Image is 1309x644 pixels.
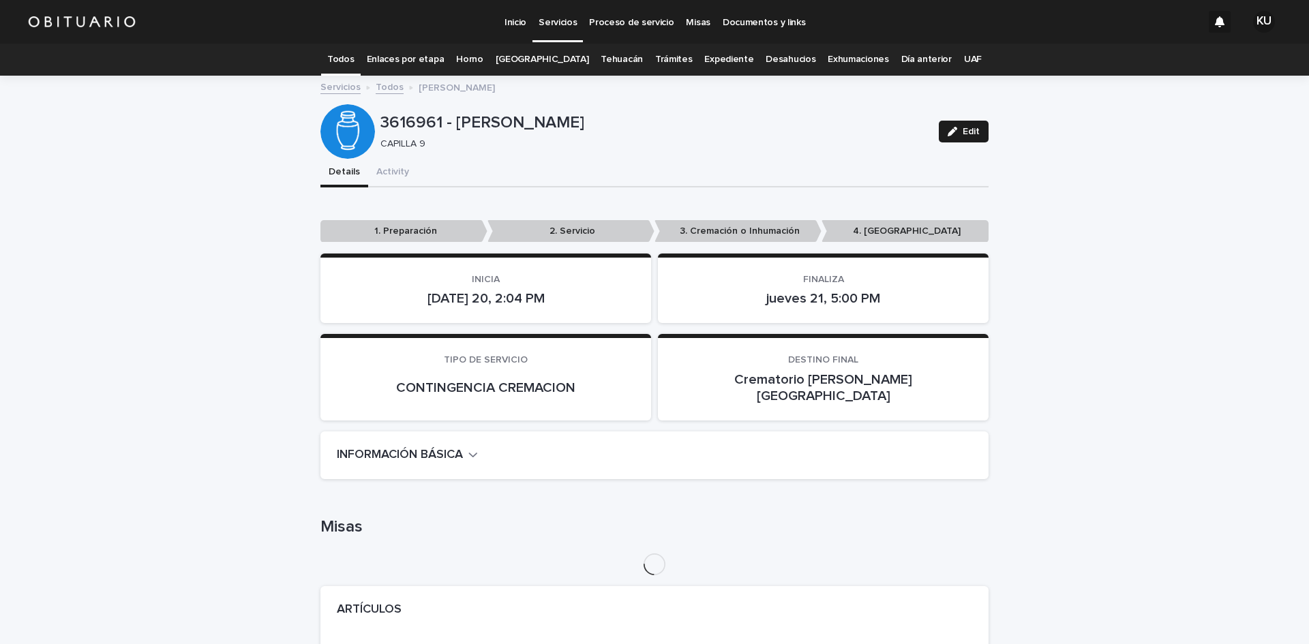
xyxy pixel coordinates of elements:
[964,44,982,76] a: UAF
[674,290,972,307] p: jueves 21, 5:00 PM
[963,127,980,136] span: Edit
[320,517,989,537] h1: Misas
[337,290,635,307] p: [DATE] 20, 2:04 PM
[496,44,589,76] a: [GEOGRAPHIC_DATA]
[27,8,136,35] img: HUM7g2VNRLqGMmR9WVqf
[337,380,635,396] p: CONTINGENCIA CREMACION
[704,44,753,76] a: Expediente
[766,44,815,76] a: Desahucios
[327,44,354,76] a: Todos
[601,44,643,76] a: Tehuacán
[822,220,989,243] p: 4. [GEOGRAPHIC_DATA]
[320,220,487,243] p: 1. Preparación
[487,220,654,243] p: 2. Servicio
[444,355,528,365] span: TIPO DE SERVICIO
[380,113,928,133] p: 3616961 - [PERSON_NAME]
[337,448,478,463] button: INFORMACIÓN BÁSICA
[655,44,693,76] a: Trámites
[1253,11,1275,33] div: KU
[654,220,822,243] p: 3. Cremación o Inhumación
[376,78,404,94] a: Todos
[828,44,888,76] a: Exhumaciones
[367,44,445,76] a: Enlaces por etapa
[320,78,361,94] a: Servicios
[419,79,495,94] p: [PERSON_NAME]
[901,44,952,76] a: Día anterior
[456,44,483,76] a: Horno
[337,448,463,463] h2: INFORMACIÓN BÁSICA
[368,159,417,187] button: Activity
[320,159,368,187] button: Details
[788,355,858,365] span: DESTINO FINAL
[380,138,922,150] p: CAPILLA 9
[337,602,402,617] h2: ARTÍCULOS
[803,275,844,284] span: FINALIZA
[939,121,989,142] button: Edit
[674,371,972,404] p: Crematorio [PERSON_NAME][GEOGRAPHIC_DATA]
[472,275,500,284] span: INICIA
